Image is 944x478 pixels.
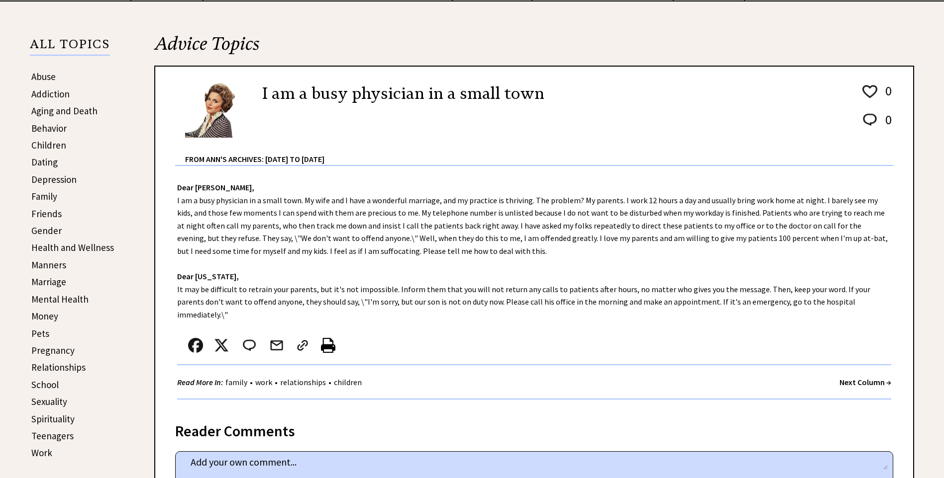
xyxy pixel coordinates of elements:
img: heart_outline%201.png [861,83,879,100]
a: family [223,377,250,387]
strong: Dear [US_STATE], [177,271,239,281]
a: Sexuality [31,396,67,407]
a: Teenagers [31,430,74,442]
strong: Read More In: [177,377,223,387]
img: mail.png [269,338,284,353]
strong: Dear [PERSON_NAME], [177,182,254,192]
img: facebook.png [188,338,203,353]
h2: I am a busy physician in a small town [262,81,544,105]
a: Spirituality [31,413,75,425]
a: Pets [31,327,49,339]
div: Reader Comments [175,420,893,436]
img: printer%20icon.png [321,338,335,353]
a: Depression [31,173,77,185]
a: School [31,379,59,391]
a: relationships [278,377,328,387]
a: Family [31,190,57,202]
a: Manners [31,259,66,271]
div: I am a busy physician in a small town. My wife and I have a wonderful marriage, and my practice i... [155,166,913,409]
a: Mental Health [31,293,89,305]
a: Health and Wellness [31,241,114,253]
a: Abuse [31,71,56,82]
a: Relationships [31,361,86,373]
h2: Advice Topics [154,32,914,66]
a: Gender [31,225,62,237]
div: • • • [177,376,364,389]
img: message_round%202.png [241,338,258,353]
a: Pregnancy [31,344,75,356]
a: Addiction [31,88,70,100]
a: Money [31,310,58,322]
td: 0 [880,111,892,138]
a: Next Column → [839,377,891,387]
a: Work [31,447,52,459]
a: children [331,377,364,387]
img: x_small.png [214,338,229,353]
a: Behavior [31,122,67,134]
a: work [253,377,275,387]
div: From Ann's Archives: [DATE] to [DATE] [185,139,893,165]
img: Ann6%20v2%20small.png [185,81,247,138]
a: Friends [31,208,62,220]
img: link_02.png [295,338,310,353]
img: message_round%202.png [861,112,879,128]
td: 0 [880,82,892,110]
a: Aging and Death [31,105,98,117]
a: Children [31,139,66,151]
a: Marriage [31,276,66,288]
a: Dating [31,156,58,168]
p: ALL TOPICS [30,39,110,56]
